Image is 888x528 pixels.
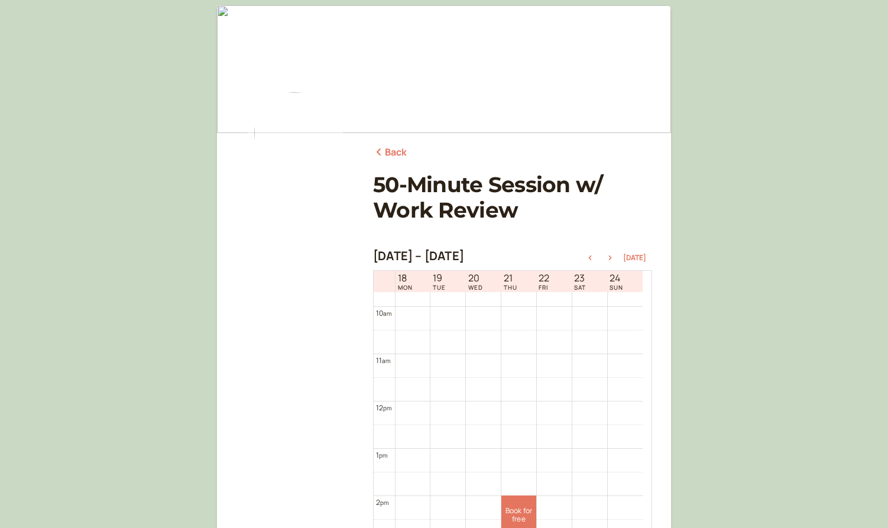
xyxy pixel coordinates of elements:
span: 21 [504,273,517,284]
h1: 50-Minute Session w/ Work Review [373,172,652,223]
button: [DATE] [623,254,646,262]
span: WED [468,284,483,291]
a: August 21, 2025 [501,271,520,292]
a: August 20, 2025 [466,271,485,292]
span: 19 [433,273,446,284]
span: SUN [610,284,623,291]
div: 11 [376,355,391,366]
span: 18 [398,273,413,284]
span: 20 [468,273,483,284]
a: August 24, 2025 [607,271,626,292]
span: 22 [539,273,549,284]
div: 2 [376,497,389,508]
div: 12 [376,402,392,413]
div: 1 [376,449,388,461]
div: 10 [376,307,392,319]
span: pm [379,451,387,459]
a: Back [373,145,407,160]
span: 23 [574,273,586,284]
span: TUE [433,284,446,291]
span: am [382,357,390,365]
span: FRI [539,284,549,291]
a: August 18, 2025 [396,271,415,292]
a: August 23, 2025 [572,271,588,292]
span: SAT [574,284,586,291]
a: August 22, 2025 [536,271,552,292]
h2: [DATE] – [DATE] [373,249,464,263]
span: pm [383,404,391,412]
span: am [383,309,391,318]
span: THU [504,284,517,291]
span: pm [380,498,388,507]
span: 24 [610,273,623,284]
span: MON [398,284,413,291]
a: August 19, 2025 [430,271,448,292]
span: Book for free [501,507,536,524]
